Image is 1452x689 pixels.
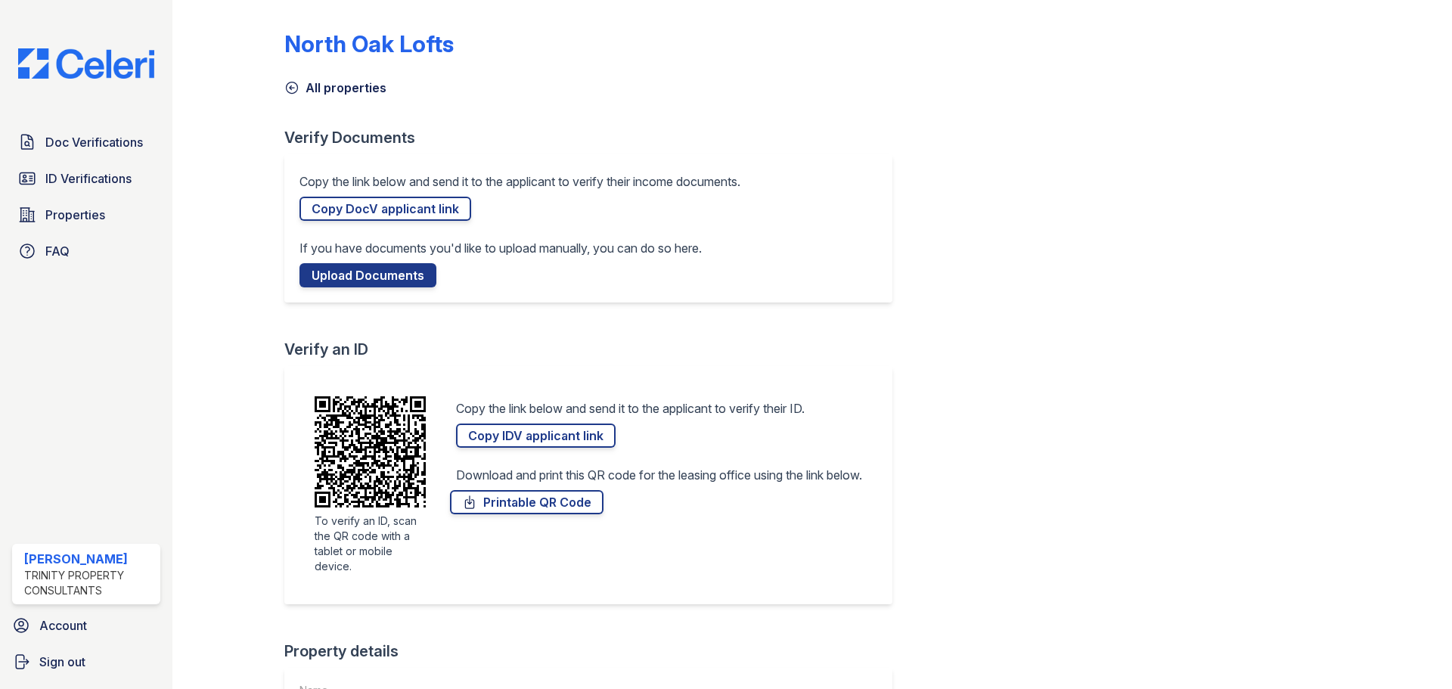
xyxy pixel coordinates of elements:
div: To verify an ID, scan the QR code with a tablet or mobile device. [315,514,426,574]
span: Sign out [39,653,85,671]
span: Doc Verifications [45,133,143,151]
a: Account [6,610,166,641]
a: All properties [284,79,386,97]
a: Doc Verifications [12,127,160,157]
p: Copy the link below and send it to the applicant to verify their income documents. [299,172,740,191]
div: Trinity Property Consultants [24,568,154,598]
a: FAQ [12,236,160,266]
span: Properties [45,206,105,224]
a: Properties [12,200,160,230]
p: Copy the link below and send it to the applicant to verify their ID. [456,399,805,417]
a: ID Verifications [12,163,160,194]
iframe: chat widget [1388,628,1437,674]
div: Property details [284,641,904,662]
span: FAQ [45,242,70,260]
a: Upload Documents [299,263,436,287]
div: Verify an ID [284,339,904,360]
span: Account [39,616,87,635]
div: [PERSON_NAME] [24,550,154,568]
a: Printable QR Code [450,490,603,514]
div: Verify Documents [284,127,904,148]
p: Download and print this QR code for the leasing office using the link below. [456,466,862,484]
span: ID Verifications [45,169,132,188]
a: Copy IDV applicant link [456,424,616,448]
a: Copy DocV applicant link [299,197,471,221]
p: If you have documents you'd like to upload manually, you can do so here. [299,239,702,257]
div: North Oak Lofts [284,30,454,57]
a: Sign out [6,647,166,677]
img: CE_Logo_Blue-a8612792a0a2168367f1c8372b55b34899dd931a85d93a1a3d3e32e68fde9ad4.png [6,48,166,79]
